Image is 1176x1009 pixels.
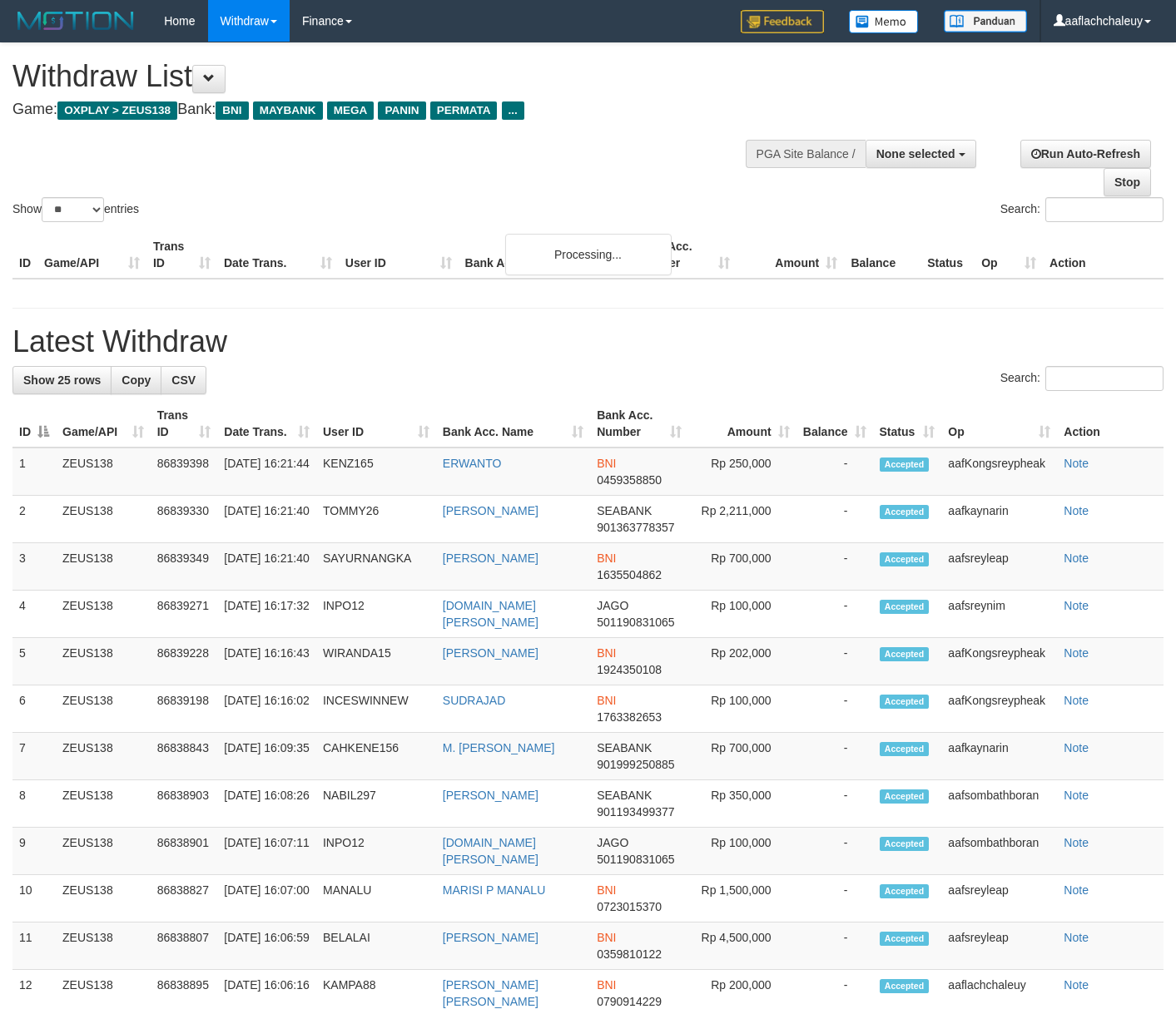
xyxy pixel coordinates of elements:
[944,10,1027,32] img: panduan.png
[217,685,316,733] td: [DATE] 16:16:02
[796,780,873,828] td: -
[430,101,498,120] span: PERMATA
[873,400,942,448] th: Status: activate to sort column ascending
[505,234,672,275] div: Processing...
[151,875,218,922] td: 86838827
[12,591,56,638] td: 4
[217,400,316,448] th: Date Trans.: activate to sort column ascending
[597,504,652,517] span: SEABANK
[796,828,873,875] td: -
[941,922,1057,970] td: aafsreyleap
[796,543,873,591] td: -
[688,875,796,922] td: Rp 1,500,000
[217,231,339,279] th: Date Trans.
[1045,366,1164,391] input: Search:
[56,780,151,828] td: ZEUS138
[151,733,218,780] td: 86838843
[1064,836,1089,849] a: Note
[796,733,873,780] td: -
[217,828,316,875] td: [DATE] 16:07:11
[920,231,975,279] th: Status
[849,10,919,33] img: Button%20Memo.svg
[443,599,538,629] a: [DOMAIN_NAME][PERSON_NAME]
[12,325,1164,359] h1: Latest Withdraw
[443,741,555,754] a: M. [PERSON_NAME]
[688,685,796,733] td: Rp 100,000
[746,140,866,168] div: PGA Site Balance /
[217,591,316,638] td: [DATE] 16:17:32
[327,101,375,120] span: MEGA
[459,231,630,279] th: Bank Acc. Name
[217,543,316,591] td: [DATE] 16:21:40
[1020,140,1151,168] a: Run Auto-Refresh
[597,883,616,897] span: BNI
[597,978,616,992] span: BNI
[316,496,436,543] td: TOMMY26
[941,685,1057,733] td: aafKongsreypheak
[217,875,316,922] td: [DATE] 16:07:00
[23,373,101,387] span: Show 25 rows
[880,837,930,851] span: Accepted
[316,828,436,875] td: INPO12
[1064,741,1089,754] a: Note
[12,733,56,780] td: 7
[597,457,616,470] span: BNI
[880,742,930,756] span: Accepted
[12,638,56,685] td: 5
[56,685,151,733] td: ZEUS138
[57,101,177,120] span: OXPLAY > ZEUS138
[688,448,796,496] td: Rp 250,000
[151,922,218,970] td: 86838807
[688,922,796,970] td: Rp 4,500,000
[1064,931,1089,944] a: Note
[146,231,217,279] th: Trans ID
[151,638,218,685] td: 86839228
[597,473,662,487] span: Copy 0459358850 to clipboard
[217,922,316,970] td: [DATE] 16:06:59
[1064,599,1089,612] a: Note
[796,400,873,448] th: Balance: activate to sort column ascending
[42,197,104,222] select: Showentries
[597,789,652,802] span: SEABANK
[56,543,151,591] td: ZEUS138
[1064,457,1089,470] a: Note
[12,780,56,828] td: 8
[217,448,316,496] td: [DATE] 16:21:44
[597,599,628,612] span: JAGO
[597,521,674,534] span: Copy 901363778357 to clipboard
[880,884,930,898] span: Accepted
[941,448,1057,496] td: aafKongsreypheak
[941,543,1057,591] td: aafsreyleap
[12,60,767,93] h1: Withdraw List
[1045,197,1164,222] input: Search:
[688,543,796,591] td: Rp 700,000
[12,197,139,222] label: Show entries
[316,591,436,638] td: INPO12
[941,638,1057,685] td: aafKongsreypheak
[12,366,112,394] a: Show 25 rows
[12,543,56,591] td: 3
[443,789,538,802] a: [PERSON_NAME]
[597,947,662,961] span: Copy 0359810122 to clipboard
[880,505,930,519] span: Accepted
[1000,197,1164,222] label: Search:
[880,552,930,566] span: Accepted
[151,448,218,496] td: 86839398
[629,231,737,279] th: Bank Acc. Number
[217,496,316,543] td: [DATE] 16:21:40
[56,922,151,970] td: ZEUS138
[316,543,436,591] td: SAYURNANGKA
[12,685,56,733] td: 6
[597,741,652,754] span: SEABANK
[688,828,796,875] td: Rp 100,000
[941,828,1057,875] td: aafsombathboran
[1043,231,1164,279] th: Action
[880,647,930,661] span: Accepted
[12,8,139,33] img: MOTION_logo.png
[844,231,920,279] th: Balance
[597,805,674,819] span: Copy 901193499377 to clipboard
[12,448,56,496] td: 1
[880,789,930,804] span: Accepted
[56,638,151,685] td: ZEUS138
[597,836,628,849] span: JAGO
